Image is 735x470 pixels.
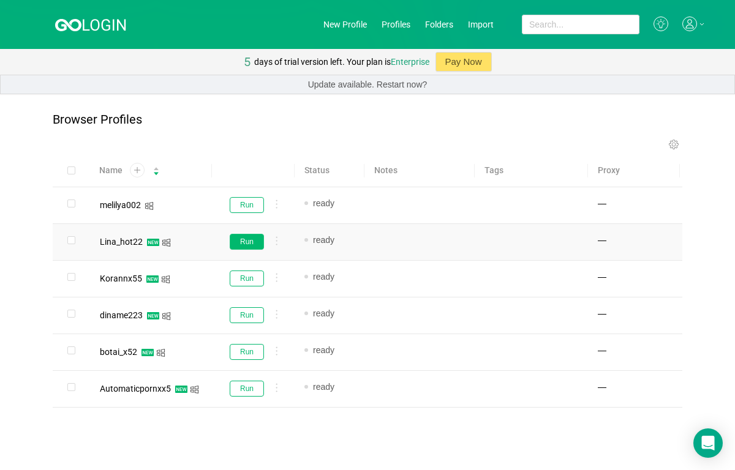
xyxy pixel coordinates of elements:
button: Run [230,197,264,213]
span: — [598,344,606,357]
span: — [598,197,606,210]
i: icon: windows [145,201,154,211]
button: Run [230,344,264,360]
a: Enterprise [391,57,429,67]
i: icon: windows [156,348,165,357]
span: Automaticpornxx5 [100,384,171,394]
span: Name [99,164,123,177]
span: ready [313,308,334,318]
i: icon: caret-down [153,170,160,174]
p: Browser Profiles [53,113,142,127]
span: Status [304,164,330,177]
a: Import [468,20,494,29]
button: Run [230,307,264,323]
button: Run [230,381,264,397]
div: Sort [153,165,160,174]
div: Korannx55 [100,274,142,283]
div: 5 [244,49,251,75]
div: Open Intercom Messenger [693,428,723,458]
button: Run [230,270,264,286]
i: icon: caret-up [153,166,160,170]
span: Notes [374,164,398,177]
span: ready [313,272,334,282]
span: Proxy [598,164,620,177]
div: botai_x52 [100,348,137,356]
span: — [598,381,606,394]
span: — [598,307,606,320]
i: icon: windows [162,238,171,247]
button: Pay Now [435,52,492,72]
div: diname223 [100,311,143,319]
span: — [598,234,606,247]
a: Folders [425,20,453,29]
i: icon: windows [190,385,199,394]
div: days of trial version left. Your plan is [254,49,429,75]
a: Profiles [382,20,410,29]
span: ready [313,235,334,245]
i: icon: windows [161,275,170,284]
i: icon: windows [162,311,171,321]
div: Lina_hot22 [100,237,143,246]
span: ready [313,198,334,208]
span: Tags [484,164,503,177]
div: melilya002 [100,201,141,209]
span: ready [313,382,334,392]
span: — [598,270,606,283]
a: New Profile [323,20,367,29]
span: ready [313,345,334,355]
input: Search... [522,15,639,34]
button: Run [230,234,264,250]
